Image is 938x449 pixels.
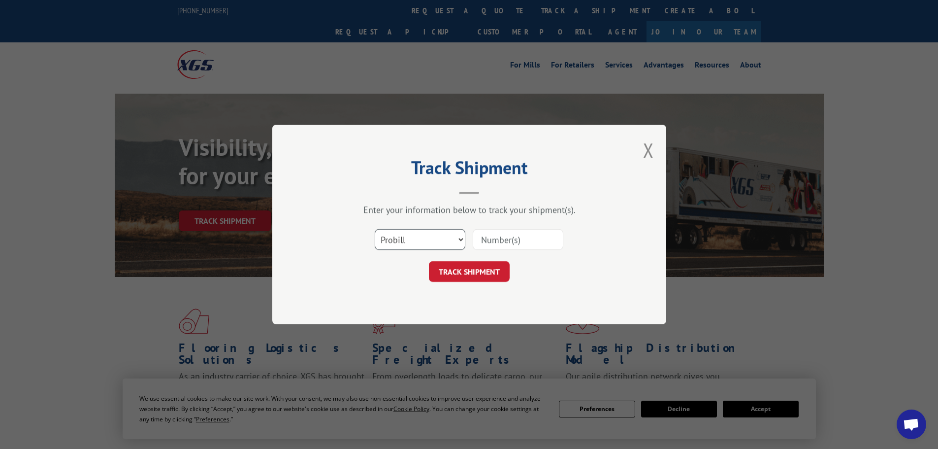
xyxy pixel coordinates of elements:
[322,204,617,215] div: Enter your information below to track your shipment(s).
[643,137,654,163] button: Close modal
[322,161,617,179] h2: Track Shipment
[473,229,563,250] input: Number(s)
[429,261,510,282] button: TRACK SHIPMENT
[897,410,926,439] div: Open chat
